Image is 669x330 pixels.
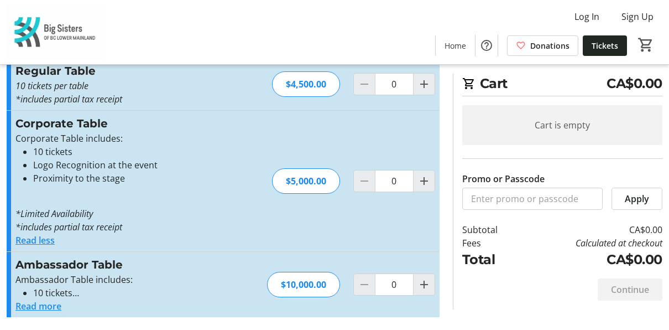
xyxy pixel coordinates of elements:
[272,71,340,97] div: $4,500.00
[462,188,603,210] input: Enter promo or passcode
[613,8,662,25] button: Sign Up
[462,223,520,236] td: Subtotal
[15,132,257,145] p: Corporate Table includes:
[375,73,414,95] input: Regular Table Quantity
[574,10,599,23] span: Log In
[375,170,414,192] input: Corporate Table Quantity
[462,105,662,145] div: Cart is empty
[15,93,122,105] em: *includes partial tax receipt
[15,256,254,273] h3: Ambassador Table
[520,250,662,270] td: CA$0.00
[15,63,257,79] h3: Regular Table
[267,272,340,297] div: $10,000.00
[15,300,61,313] button: Read more
[375,274,414,296] input: Ambassador Table Quantity
[520,223,662,236] td: CA$0.00
[462,236,520,250] td: Fees
[15,273,254,286] p: Ambassador Table includes:
[33,286,254,300] li: 10 tickets
[33,145,257,158] li: 10 tickets
[15,234,55,247] button: Read less
[566,8,608,25] button: Log In
[15,80,88,92] em: 10 tickets per table
[414,274,435,295] button: Increment by one
[414,74,435,95] button: Increment by one
[621,10,654,23] span: Sign Up
[530,40,569,51] span: Donations
[436,35,475,56] a: Home
[462,74,662,96] h2: Cart
[15,208,93,220] em: *Limited Availability
[272,168,340,194] div: $5,000.00
[462,172,545,185] label: Promo or Passcode
[475,34,498,56] button: Help
[15,221,122,233] em: *includes partial tax receipt
[611,188,662,210] button: Apply
[507,35,578,56] a: Donations
[15,115,257,132] h3: Corporate Table
[583,35,627,56] a: Tickets
[33,158,257,172] li: Logo Recognition at the event
[625,192,649,205] span: Apply
[462,250,520,270] td: Total
[592,40,618,51] span: Tickets
[636,35,656,55] button: Cart
[520,236,662,250] td: Calculated at checkout
[607,74,662,94] span: CA$0.00
[445,40,466,51] span: Home
[33,172,257,185] li: Proximity to the stage
[414,171,435,192] button: Increment by one
[7,4,105,60] img: Big Sisters of BC Lower Mainland's Logo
